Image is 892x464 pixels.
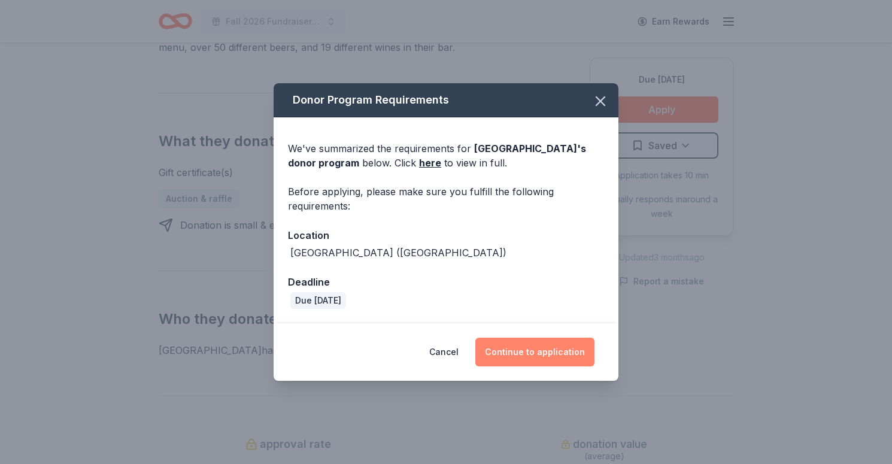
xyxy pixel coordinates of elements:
[274,83,618,117] div: Donor Program Requirements
[475,338,594,366] button: Continue to application
[288,228,604,243] div: Location
[288,141,604,170] div: We've summarized the requirements for below. Click to view in full.
[290,292,346,309] div: Due [DATE]
[288,184,604,213] div: Before applying, please make sure you fulfill the following requirements:
[288,274,604,290] div: Deadline
[429,338,459,366] button: Cancel
[419,156,441,170] a: here
[290,245,506,260] div: [GEOGRAPHIC_DATA] ([GEOGRAPHIC_DATA])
